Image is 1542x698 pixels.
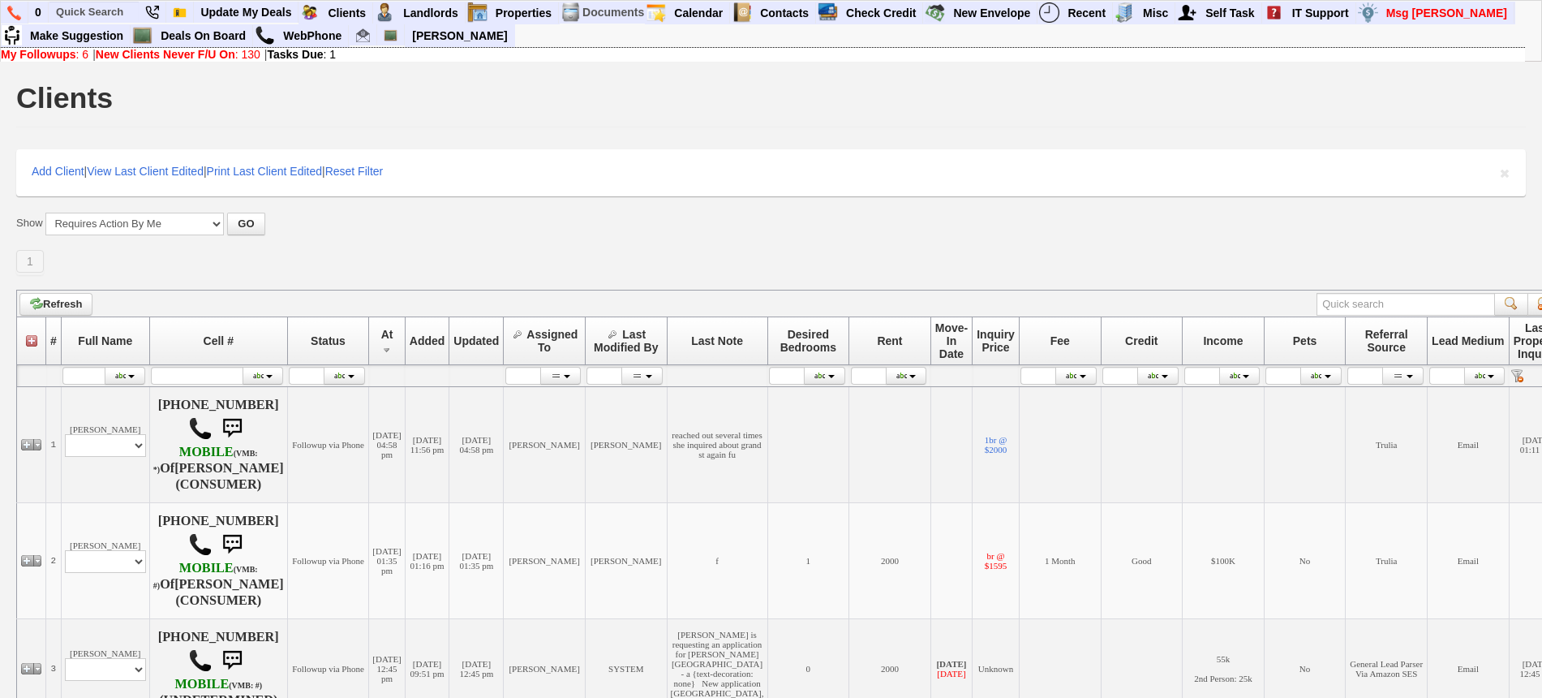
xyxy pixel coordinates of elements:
[16,250,44,273] a: 1
[19,293,92,316] a: Refresh
[410,334,445,347] span: Added
[504,502,586,618] td: [PERSON_NAME]
[188,416,213,441] img: call.png
[216,412,248,445] img: sms.png
[691,334,743,347] span: Last Note
[16,216,43,231] label: Show
[732,2,752,23] img: contact.png
[977,328,1015,354] span: Inquiry Price
[1019,502,1101,618] td: 1 Month
[375,2,395,23] img: landlord.png
[356,28,370,42] img: jorge@homesweethomeproperties.com
[947,2,1037,24] a: New Envelope
[1510,369,1523,382] a: Reset filter row
[229,681,262,690] font: (VMB: #)
[287,386,369,502] td: Followup via Phone
[667,502,767,618] td: f
[780,328,836,354] span: Desired Bedrooms
[216,528,248,561] img: sms.png
[384,28,397,42] img: chalkboard.png
[1264,502,1346,618] td: No
[504,386,586,502] td: [PERSON_NAME]
[28,2,49,23] a: 0
[526,328,578,354] span: Assigned To
[179,445,234,459] font: MOBILE
[453,334,499,347] span: Updated
[1316,293,1495,316] input: Quick search
[132,25,152,45] img: chalkboard.png
[153,561,258,592] b: AT&T Wireless
[381,328,393,341] span: At
[174,677,229,692] font: MOBILE
[153,445,258,476] b: Verizon Wireless
[49,2,139,22] input: Quick Search
[204,334,234,347] span: Cell #
[585,386,667,502] td: [PERSON_NAME]
[1177,2,1197,23] img: myadd.png
[985,435,1007,455] a: 1br @ $2000
[61,502,149,618] td: [PERSON_NAME]
[1061,2,1113,24] a: Recent
[937,669,965,679] font: [DATE]
[405,502,449,618] td: [DATE] 01:16 pm
[369,502,405,618] td: [DATE] 01:35 pm
[936,659,966,669] b: [DATE]
[667,386,767,502] td: reached out several times she inquired about grand st again fu
[268,48,337,61] a: Tasks Due: 1
[985,551,1007,571] a: br @ $1595
[925,2,945,23] img: gmoney.png
[449,386,504,502] td: [DATE] 04:58 pm
[594,328,658,354] span: Last Modified By
[96,48,235,61] b: New Clients Never F/U On
[87,165,204,178] a: View Last Client Edited
[16,149,1526,196] div: | | |
[1293,334,1317,347] span: Pets
[646,2,666,23] img: appt_icon.png
[188,532,213,557] img: call.png
[1136,2,1175,24] a: Misc
[1,48,1525,61] div: | |
[96,48,260,61] a: New Clients Never F/U On: 130
[1432,334,1504,347] span: Lead Medium
[311,334,346,347] span: Status
[179,561,234,575] font: MOBILE
[321,2,373,24] a: Clients
[397,2,466,24] a: Landlords
[582,2,645,24] td: Documents
[877,334,902,347] span: Rent
[818,2,838,23] img: creditreport.png
[174,577,284,592] b: [PERSON_NAME]
[1199,2,1261,24] a: Self Task
[1,48,76,61] b: My Followups
[24,25,131,46] a: Make Suggestion
[449,502,504,618] td: [DATE] 01:35 pm
[32,165,84,178] a: Add Client
[1101,502,1183,618] td: Good
[153,514,284,608] h4: [PHONE_NUMBER] Of (CONSUMER)
[173,6,187,19] img: Bookmark.png
[227,213,264,235] button: GO
[1039,2,1059,23] img: recent.png
[153,398,284,492] h4: [PHONE_NUMBER] Of (CONSUMER)
[935,321,968,360] span: Move-In Date
[153,449,258,474] font: (VMB: *)
[585,502,667,618] td: [PERSON_NAME]
[154,25,253,46] a: Deals On Board
[194,2,299,23] a: Update My Deals
[61,386,149,502] td: [PERSON_NAME]
[1386,6,1507,19] font: Msg [PERSON_NAME]
[849,502,931,618] td: 2000
[78,334,132,347] span: Full Name
[840,2,923,24] a: Check Credit
[1358,2,1378,23] img: money.png
[668,2,730,24] a: Calendar
[1183,502,1265,618] td: $100K
[277,25,349,46] a: WebPhone
[767,502,849,618] td: 1
[561,2,581,23] img: docs.png
[1380,2,1514,24] a: Msg [PERSON_NAME]
[174,461,284,476] b: [PERSON_NAME]
[207,165,322,178] a: Print Last Client Edited
[754,2,816,24] a: Contacts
